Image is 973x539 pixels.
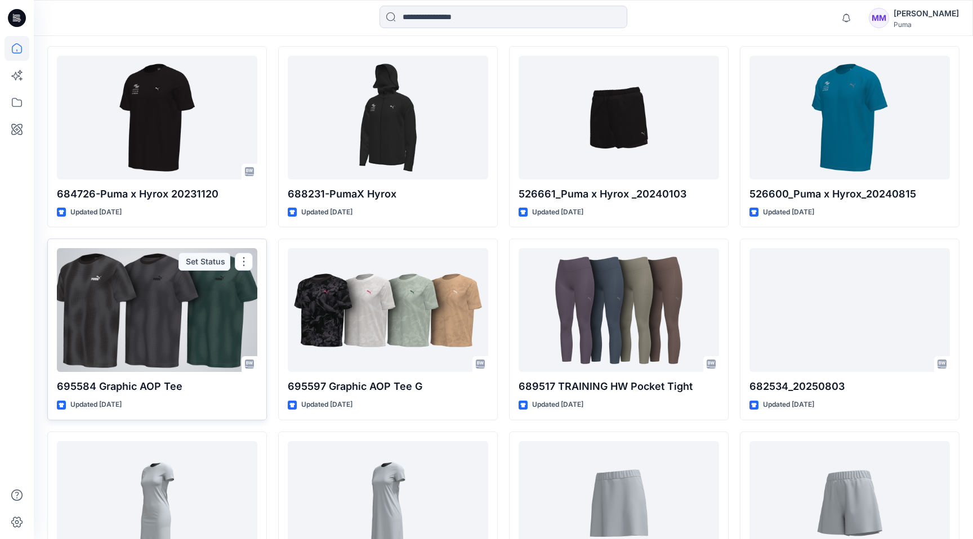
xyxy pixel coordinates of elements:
a: 526661_Puma x Hyrox _20240103 [519,56,719,179]
a: 688231-PumaX Hyrox [288,56,488,179]
div: MM [869,8,889,28]
p: Updated [DATE] [301,206,352,218]
a: 695597 Graphic AOP Tee G [288,248,488,372]
p: Updated [DATE] [70,399,122,411]
a: 526600_Puma x Hyrox_20240815 [749,56,950,179]
div: Puma [894,20,959,29]
p: 526600_Puma x Hyrox_20240815 [749,186,950,202]
a: 695584 Graphic AOP Tee [57,248,257,372]
p: 526661_Puma x Hyrox _20240103 [519,186,719,202]
p: 684726-Puma x Hyrox 20231120 [57,186,257,202]
p: 695597 Graphic AOP Tee G [288,379,488,394]
p: Updated [DATE] [763,206,814,218]
p: 688231-PumaX Hyrox [288,186,488,202]
p: Updated [DATE] [763,399,814,411]
a: 689517 TRAINING HW Pocket Tight [519,248,719,372]
a: 684726-Puma x Hyrox 20231120 [57,56,257,179]
a: 682534_20250803 [749,248,950,372]
p: Updated [DATE] [532,206,583,218]
p: Updated [DATE] [70,206,122,218]
p: 682534_20250803 [749,379,950,394]
p: Updated [DATE] [532,399,583,411]
p: 695584 Graphic AOP Tee [57,379,257,394]
p: 689517 TRAINING HW Pocket Tight [519,379,719,394]
p: Updated [DATE] [301,399,352,411]
div: [PERSON_NAME] [894,7,959,20]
